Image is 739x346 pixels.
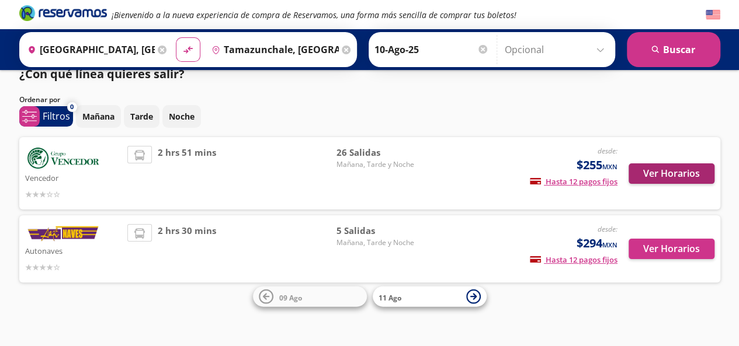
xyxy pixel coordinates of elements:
[19,4,107,22] i: Brand Logo
[158,146,216,201] span: 2 hrs 51 mins
[373,286,487,307] button: 11 Ago
[76,105,121,128] button: Mañana
[577,235,617,252] span: $294
[706,8,720,22] button: English
[602,162,617,171] small: MXN
[70,102,74,112] span: 0
[124,105,159,128] button: Tarde
[336,224,418,237] span: 5 Salidas
[253,286,367,307] button: 09 Ago
[598,224,617,234] em: desde:
[629,239,714,259] button: Ver Horarios
[505,35,609,64] input: Opcional
[25,243,122,257] p: Autonaves
[25,224,101,243] img: Autonaves
[112,9,516,20] em: ¡Bienvenido a la nueva experiencia de compra de Reservamos, una forma más sencilla de comprar tus...
[336,159,418,170] span: Mañana, Tarde y Noche
[530,254,617,265] span: Hasta 12 pagos fijos
[169,110,195,123] p: Noche
[279,292,302,302] span: 09 Ago
[530,176,617,187] span: Hasta 12 pagos fijos
[19,4,107,25] a: Brand Logo
[23,35,155,64] input: Buscar Origen
[336,146,418,159] span: 26 Salidas
[629,163,714,184] button: Ver Horarios
[374,35,489,64] input: Elegir Fecha
[158,224,216,274] span: 2 hrs 30 mins
[602,240,617,249] small: MXN
[207,35,339,64] input: Buscar Destino
[627,32,720,67] button: Buscar
[162,105,201,128] button: Noche
[130,110,153,123] p: Tarde
[19,95,60,105] p: Ordenar por
[19,65,185,83] p: ¿Con qué línea quieres salir?
[336,237,418,248] span: Mañana, Tarde y Noche
[82,110,115,123] p: Mañana
[577,156,617,174] span: $255
[598,146,617,156] em: desde:
[379,292,401,302] span: 11 Ago
[19,106,73,127] button: 0Filtros
[43,109,70,123] p: Filtros
[25,146,101,170] img: Vencedor
[25,170,122,184] p: Vencedor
